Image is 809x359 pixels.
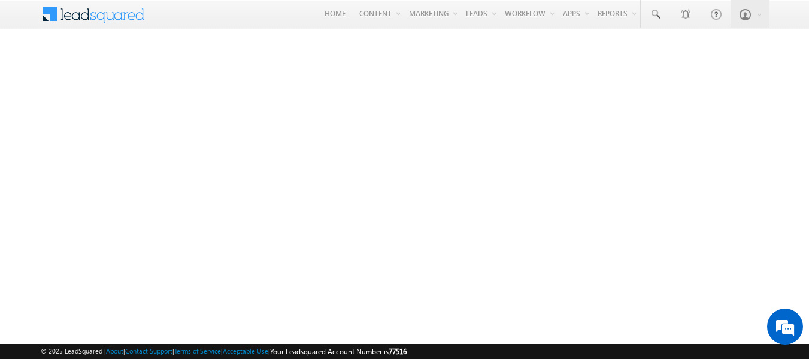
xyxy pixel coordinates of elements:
a: About [106,347,123,355]
span: © 2025 LeadSquared | | | | | [41,346,407,357]
span: 77516 [389,347,407,356]
a: Acceptable Use [223,347,268,355]
span: Your Leadsquared Account Number is [270,347,407,356]
a: Contact Support [125,347,172,355]
a: Terms of Service [174,347,221,355]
